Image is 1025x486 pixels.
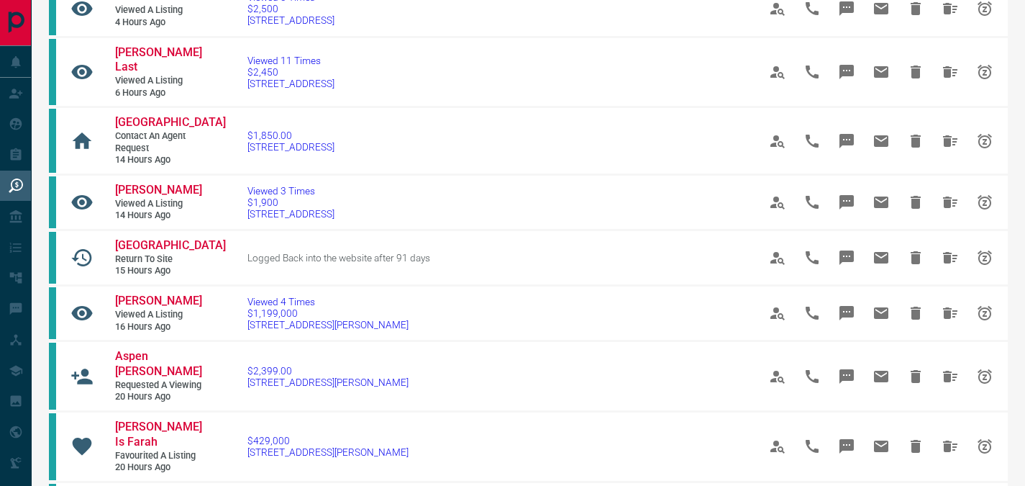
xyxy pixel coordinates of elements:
span: Snooze [967,429,1002,464]
span: Snooze [967,296,1002,330]
span: Contact an Agent Request [115,130,201,154]
span: [GEOGRAPHIC_DATA] [115,238,226,252]
span: Logged Back into the website after 91 days [247,252,430,264]
span: Snooze [967,185,1002,220]
span: Call [795,55,829,89]
span: $1,850.00 [247,130,334,141]
span: Hide All from Chanho Park [933,124,967,158]
span: Viewed a Listing [115,75,201,87]
span: [STREET_ADDRESS][PERSON_NAME] [247,446,409,458]
span: Snooze [967,55,1002,89]
span: Viewed 11 Times [247,55,334,66]
span: Hide All from Clare Goodwin [933,296,967,330]
span: Hide [898,240,933,275]
span: 6 hours ago [115,87,201,99]
span: Message [829,55,864,89]
span: [STREET_ADDRESS][PERSON_NAME] [247,319,409,330]
span: Snooze [967,359,1002,394]
span: Email [864,240,898,275]
a: Viewed 3 Times$1,900[STREET_ADDRESS] [247,185,334,220]
a: $2,399.00[STREET_ADDRESS][PERSON_NAME] [247,365,409,388]
a: Aspen [PERSON_NAME] [115,349,201,379]
span: 16 hours ago [115,321,201,333]
span: Hide All from Aspen Steeves [933,359,967,394]
span: Call [795,124,829,158]
a: [PERSON_NAME] [115,294,201,309]
span: Hide [898,296,933,330]
div: condos.ca [49,287,56,339]
span: Hide All from Debbie Cole [933,185,967,220]
span: Hide [898,429,933,464]
a: [PERSON_NAME] Is Farah [115,420,201,450]
span: [STREET_ADDRESS] [247,78,334,89]
span: [PERSON_NAME] Last [115,45,202,74]
span: $2,500 [247,3,334,14]
span: Viewed 4 Times [247,296,409,307]
span: Hide [898,185,933,220]
span: Message [829,124,864,158]
span: $1,199,000 [247,307,409,319]
div: condos.ca [49,176,56,228]
span: Requested a Viewing [115,379,201,392]
a: [PERSON_NAME] Last [115,45,201,76]
span: Email [864,124,898,158]
a: Viewed 4 Times$1,199,000[STREET_ADDRESS][PERSON_NAME] [247,296,409,330]
span: Viewed a Listing [115,198,201,210]
span: Snooze [967,240,1002,275]
span: Hide All from Hollie Last [933,55,967,89]
span: 14 hours ago [115,210,201,222]
span: Return to Site [115,253,201,266]
span: 20 hours ago [115,391,201,403]
span: Hide [898,55,933,89]
span: Email [864,359,898,394]
a: $1,850.00[STREET_ADDRESS] [247,130,334,153]
span: Message [829,240,864,275]
span: $1,900 [247,197,334,208]
span: Call [795,185,829,220]
span: [PERSON_NAME] [115,294,202,307]
span: $429,000 [247,435,409,446]
span: Snooze [967,124,1002,158]
a: [GEOGRAPHIC_DATA] [115,238,201,253]
span: [PERSON_NAME] [115,183,202,197]
span: [STREET_ADDRESS] [247,208,334,220]
span: Email [864,429,898,464]
span: View Profile [760,185,795,220]
span: Call [795,296,829,330]
span: Viewed 3 Times [247,185,334,197]
span: View Profile [760,124,795,158]
span: Call [795,429,829,464]
span: Email [864,55,898,89]
span: 4 hours ago [115,17,201,29]
a: $429,000[STREET_ADDRESS][PERSON_NAME] [247,435,409,458]
div: condos.ca [49,413,56,480]
span: Viewed a Listing [115,4,201,17]
span: $2,450 [247,66,334,78]
span: $2,399.00 [247,365,409,377]
span: [STREET_ADDRESS] [247,14,334,26]
div: condos.ca [49,343,56,410]
span: [STREET_ADDRESS] [247,141,334,153]
div: condos.ca [49,109,56,173]
span: View Profile [760,55,795,89]
span: Email [864,296,898,330]
span: Hide [898,359,933,394]
span: 15 hours ago [115,265,201,277]
span: View Profile [760,429,795,464]
span: Aspen [PERSON_NAME] [115,349,202,378]
span: Call [795,359,829,394]
span: Hide All from Chanho Park [933,240,967,275]
span: [STREET_ADDRESS][PERSON_NAME] [247,377,409,388]
span: Viewed a Listing [115,309,201,321]
span: 20 hours ago [115,462,201,474]
span: Call [795,240,829,275]
span: Hide All from Hodan Is Farah [933,429,967,464]
span: Message [829,359,864,394]
span: Email [864,185,898,220]
div: condos.ca [49,39,56,106]
span: Message [829,429,864,464]
span: 14 hours ago [115,154,201,166]
span: [GEOGRAPHIC_DATA] [115,115,226,129]
a: Viewed 11 Times$2,450[STREET_ADDRESS] [247,55,334,89]
span: Message [829,296,864,330]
